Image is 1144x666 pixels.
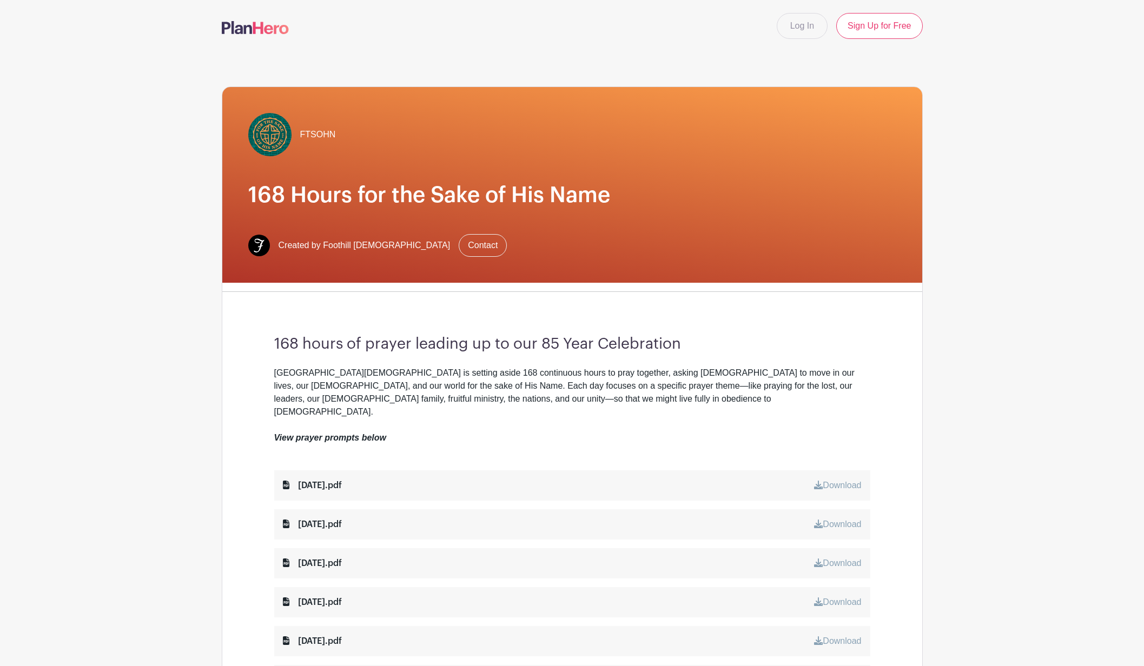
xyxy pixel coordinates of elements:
a: Log In [777,13,828,39]
h3: 168 hours of prayer leading up to our 85 Year Celebration [274,335,870,354]
img: FC_ProfilePicture_1080x1080.jpg [248,235,270,256]
span: Created by Foothill [DEMOGRAPHIC_DATA] [279,239,451,252]
div: [DATE].pdf [283,635,342,648]
a: Download [814,636,861,645]
div: [DATE].pdf [283,557,342,570]
a: Download [814,597,861,607]
em: View prayer prompts below [274,433,386,442]
a: Download [814,481,861,490]
div: [DATE].pdf [283,596,342,609]
img: FTSOHN_Web_Popup_Green.jpg [248,113,292,156]
div: [DATE].pdf [283,518,342,531]
span: FTSOHN [300,128,336,141]
div: [GEOGRAPHIC_DATA][DEMOGRAPHIC_DATA] is setting aside 168 continuous hours to pray together, askin... [274,367,870,444]
a: Contact [459,234,507,257]
h1: 168 Hours for the Sake of His Name [248,182,896,208]
div: [DATE].pdf [283,479,342,492]
a: Sign Up for Free [836,13,922,39]
a: Download [814,558,861,568]
img: logo-507f7623f17ff9eddc593b1ce0a138ce2505c220e1c5a4e2b4648c50719b7d32.svg [222,21,289,34]
a: Download [814,520,861,529]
